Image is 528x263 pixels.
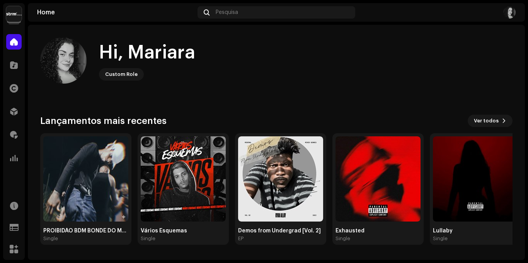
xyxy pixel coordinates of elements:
[141,235,155,242] div: Single
[43,228,128,234] div: PROIBIDÃO BDM BONDE DO MALUCO
[474,113,499,129] span: Ver todos
[433,235,448,242] div: Single
[433,136,518,222] img: 5cb4d2f9-f2ae-45b3-b4cc-97a0fb7c8579
[433,228,518,234] div: Lullaby
[37,9,194,15] div: Home
[99,40,195,65] div: Hi, Mariara
[43,136,128,222] img: f7c36f06-6aa6-4ca6-a0bd-d93db8969959
[43,235,58,242] div: Single
[503,6,516,19] img: 79f8b39f-8ef6-488b-9b8e-cd191c92e5bb
[6,6,22,22] img: 408b884b-546b-4518-8448-1008f9c76b02
[336,235,350,242] div: Single
[238,228,323,234] div: Demos from Undergrad [Vol. 2]
[40,115,167,127] h3: Lançamentos mais recentes
[141,136,226,222] img: da0948fb-756d-43d0-9394-e748c1c19e9a
[336,136,421,222] img: 2646a902-1c33-493d-bf5f-e0735b95ef39
[468,115,513,127] button: Ver todos
[105,70,138,79] div: Custom Role
[216,9,238,15] span: Pesquisa
[141,228,226,234] div: Vários Esquemas
[336,228,421,234] div: Exhausted
[40,37,87,84] img: 79f8b39f-8ef6-488b-9b8e-cd191c92e5bb
[238,136,323,222] img: 00fdc0fb-36ad-41a9-a825-711fd7fdc19a
[238,235,244,242] div: EP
